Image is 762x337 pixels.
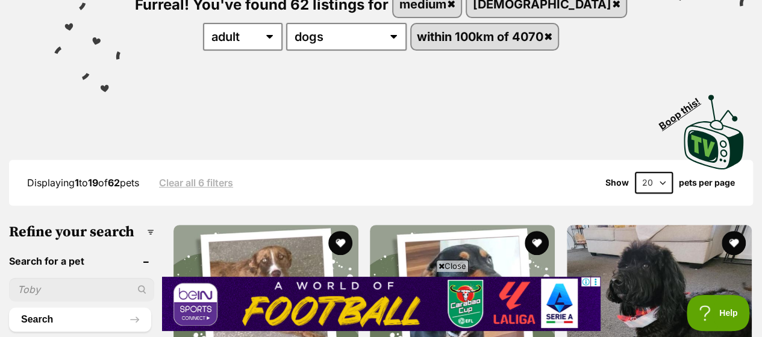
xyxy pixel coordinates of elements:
[436,260,469,272] span: Close
[684,84,744,172] a: Boop this!
[88,177,98,189] strong: 19
[75,177,79,189] strong: 1
[679,178,735,187] label: pets per page
[159,177,233,188] a: Clear all 6 filters
[687,295,750,331] iframe: Help Scout Beacon - Open
[684,95,744,169] img: PetRescue TV logo
[108,177,120,189] strong: 62
[9,278,154,301] input: Toby
[525,231,549,255] button: favourite
[657,88,712,131] span: Boop this!
[27,177,139,189] span: Displaying to of pets
[9,307,151,332] button: Search
[162,277,601,331] iframe: Advertisement
[328,231,352,255] button: favourite
[722,231,746,255] button: favourite
[9,224,154,241] h3: Refine your search
[605,178,629,187] span: Show
[411,24,558,49] a: within 100km of 4070
[9,256,154,266] header: Search for a pet
[92,122,181,241] img: https://img.kwcdn.com/product/open/2024-04-17/1713363653386-191d5335edef45b3a7a6bafbddbd91c9-good...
